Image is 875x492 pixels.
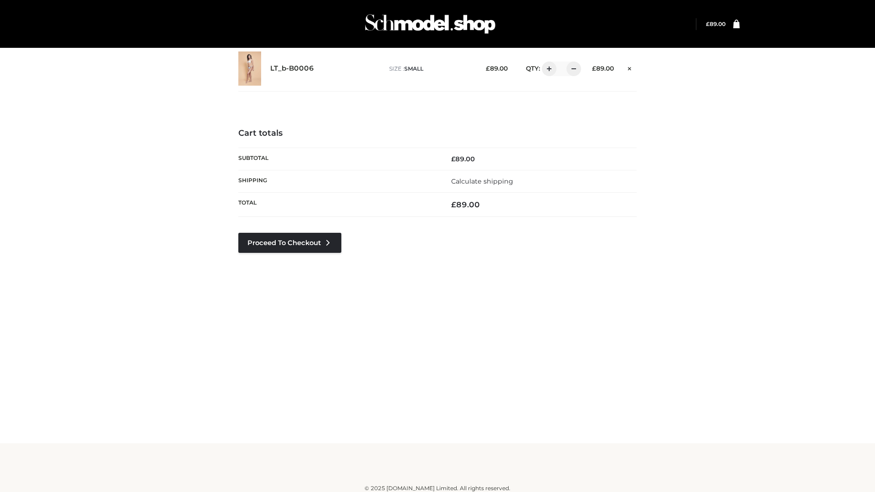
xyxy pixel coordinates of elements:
a: £89.00 [706,20,726,27]
bdi: 89.00 [451,155,475,163]
a: Proceed to Checkout [238,233,341,253]
th: Subtotal [238,148,437,170]
bdi: 89.00 [451,200,480,209]
bdi: 89.00 [706,20,726,27]
bdi: 89.00 [592,65,614,72]
a: Remove this item [623,61,637,73]
span: SMALL [404,65,423,72]
div: QTY: [517,61,578,76]
p: size : [389,65,472,73]
h4: Cart totals [238,128,637,138]
th: Total [238,193,437,217]
img: Schmodel Admin 964 [362,6,499,42]
span: £ [486,65,490,72]
th: Shipping [238,170,437,192]
span: £ [451,200,456,209]
span: £ [706,20,710,27]
bdi: 89.00 [486,65,508,72]
a: Calculate shipping [451,177,513,185]
a: LT_b-B0006 [270,64,314,73]
span: £ [451,155,455,163]
span: £ [592,65,596,72]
